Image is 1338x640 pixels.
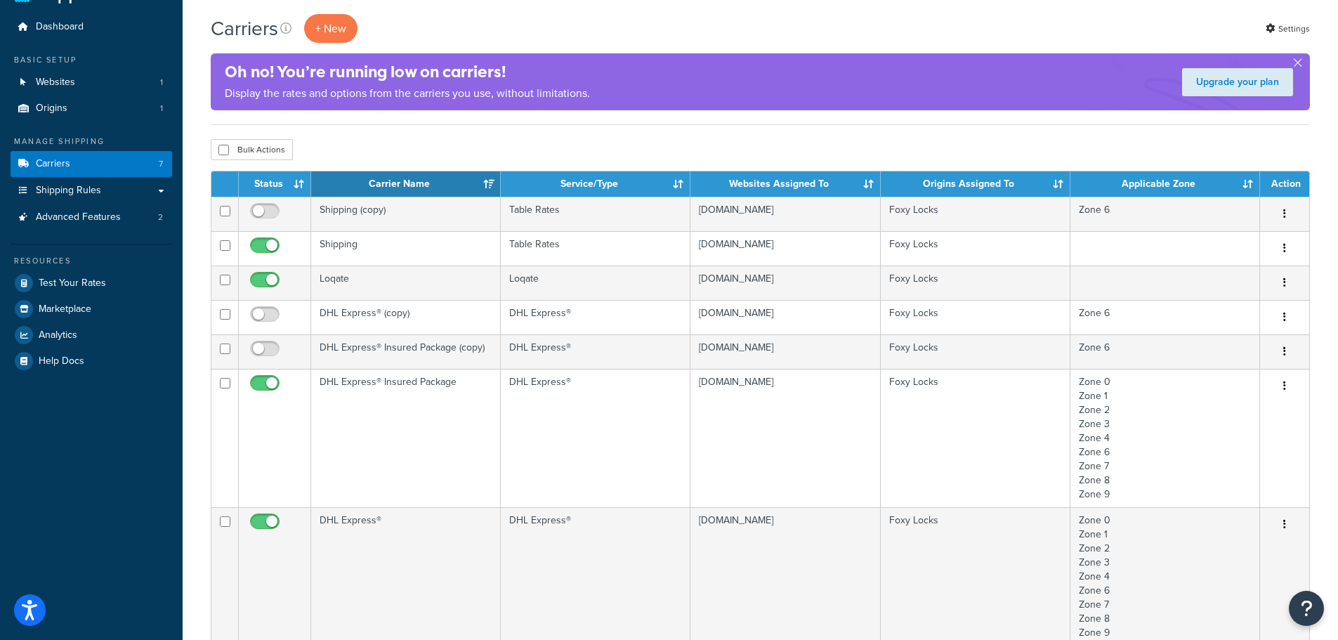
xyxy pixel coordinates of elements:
[304,14,358,43] button: + New
[1260,171,1309,197] th: Action
[690,197,880,231] td: [DOMAIN_NAME]
[36,185,101,197] span: Shipping Rules
[881,231,1070,266] td: Foxy Locks
[881,334,1070,369] td: Foxy Locks
[1070,171,1260,197] th: Applicable Zone: activate to sort column ascending
[501,197,690,231] td: Table Rates
[1070,300,1260,334] td: Zone 6
[11,96,172,122] a: Origins 1
[881,266,1070,300] td: Foxy Locks
[881,197,1070,231] td: Foxy Locks
[36,77,75,89] span: Websites
[11,255,172,267] div: Resources
[160,103,163,115] span: 1
[690,334,880,369] td: [DOMAIN_NAME]
[211,139,293,160] button: Bulk Actions
[39,303,91,315] span: Marketplace
[311,231,501,266] td: Shipping
[11,296,172,322] a: Marketplace
[158,211,163,223] span: 2
[11,54,172,66] div: Basic Setup
[39,355,84,367] span: Help Docs
[501,369,690,507] td: DHL Express®
[311,334,501,369] td: DHL Express® Insured Package (copy)
[159,158,163,170] span: 7
[225,60,590,84] h4: Oh no! You’re running low on carriers!
[11,204,172,230] li: Advanced Features
[11,151,172,177] li: Carriers
[36,158,70,170] span: Carriers
[690,300,880,334] td: [DOMAIN_NAME]
[881,171,1070,197] th: Origins Assigned To: activate to sort column ascending
[11,270,172,296] a: Test Your Rates
[881,369,1070,507] td: Foxy Locks
[11,348,172,374] a: Help Docs
[11,96,172,122] li: Origins
[501,334,690,369] td: DHL Express®
[311,197,501,231] td: Shipping (copy)
[1070,197,1260,231] td: Zone 6
[11,14,172,40] a: Dashboard
[1182,68,1293,96] a: Upgrade your plan
[1070,334,1260,369] td: Zone 6
[1289,591,1324,626] button: Open Resource Center
[311,266,501,300] td: Loqate
[690,266,880,300] td: [DOMAIN_NAME]
[36,211,121,223] span: Advanced Features
[36,103,67,115] span: Origins
[11,70,172,96] a: Websites 1
[36,21,84,33] span: Dashboard
[160,77,163,89] span: 1
[501,231,690,266] td: Table Rates
[11,151,172,177] a: Carriers 7
[881,300,1070,334] td: Foxy Locks
[225,84,590,103] p: Display the rates and options from the carriers you use, without limitations.
[311,171,501,197] th: Carrier Name: activate to sort column ascending
[39,329,77,341] span: Analytics
[501,171,690,197] th: Service/Type: activate to sort column ascending
[690,171,880,197] th: Websites Assigned To: activate to sort column ascending
[501,266,690,300] td: Loqate
[311,369,501,507] td: DHL Express® Insured Package
[11,204,172,230] a: Advanced Features 2
[1070,369,1260,507] td: Zone 0 Zone 1 Zone 2 Zone 3 Zone 4 Zone 6 Zone 7 Zone 8 Zone 9
[690,369,880,507] td: [DOMAIN_NAME]
[1266,19,1310,39] a: Settings
[501,300,690,334] td: DHL Express®
[311,300,501,334] td: DHL Express® (copy)
[11,178,172,204] a: Shipping Rules
[690,231,880,266] td: [DOMAIN_NAME]
[11,70,172,96] li: Websites
[11,136,172,148] div: Manage Shipping
[211,15,278,42] h1: Carriers
[239,171,311,197] th: Status: activate to sort column ascending
[39,277,106,289] span: Test Your Rates
[11,322,172,348] a: Analytics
